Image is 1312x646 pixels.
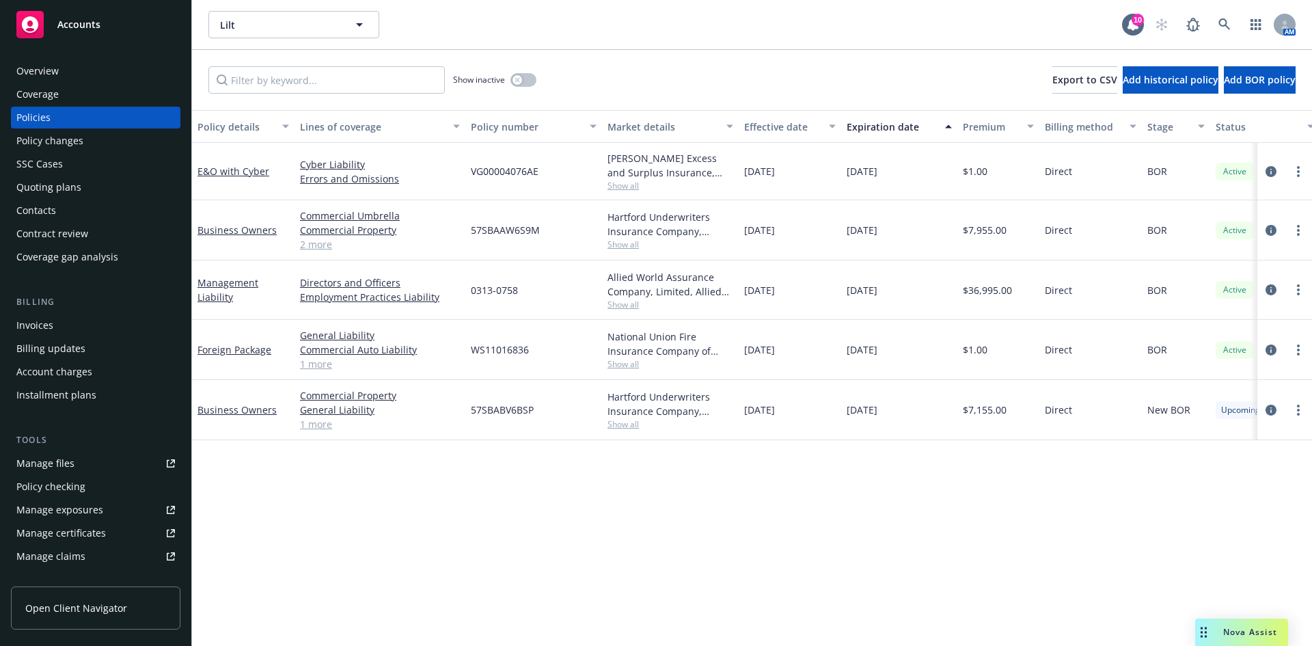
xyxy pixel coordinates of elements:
[197,224,277,237] a: Business Owners
[16,223,88,245] div: Contract review
[11,499,180,521] a: Manage exposures
[1142,110,1210,143] button: Stage
[1123,66,1218,94] button: Add historical policy
[1224,73,1296,86] span: Add BOR policy
[300,417,460,431] a: 1 more
[744,342,775,357] span: [DATE]
[16,569,81,591] div: Manage BORs
[602,110,739,143] button: Market details
[1045,223,1072,237] span: Direct
[1195,619,1212,646] div: Drag to move
[841,110,957,143] button: Expiration date
[453,74,505,85] span: Show inactive
[963,403,1007,417] span: $7,155.00
[208,66,445,94] input: Filter by keyword...
[1290,282,1307,298] a: more
[11,569,180,591] a: Manage BORs
[1132,14,1144,26] div: 10
[1195,619,1288,646] button: Nova Assist
[192,110,295,143] button: Policy details
[16,546,85,567] div: Manage claims
[471,223,540,237] span: 57SBAAW6S9M
[11,338,180,360] a: Billing updates
[1045,164,1072,178] span: Direct
[1045,403,1072,417] span: Direct
[16,453,74,474] div: Manage files
[1052,66,1117,94] button: Export to CSV
[11,295,180,309] div: Billing
[1045,120,1121,134] div: Billing method
[25,601,127,615] span: Open Client Navigator
[16,338,85,360] div: Billing updates
[11,5,180,44] a: Accounts
[16,60,59,82] div: Overview
[11,223,180,245] a: Contract review
[1148,11,1175,38] a: Start snowing
[300,388,460,403] a: Commercial Property
[300,120,445,134] div: Lines of coverage
[220,18,338,32] span: Lilt
[300,357,460,371] a: 1 more
[57,19,100,30] span: Accounts
[963,223,1007,237] span: $7,955.00
[1052,73,1117,86] span: Export to CSV
[847,403,877,417] span: [DATE]
[1147,120,1190,134] div: Stage
[957,110,1039,143] button: Premium
[197,165,269,178] a: E&O with Cyber
[11,361,180,383] a: Account charges
[11,476,180,498] a: Policy checking
[11,60,180,82] a: Overview
[11,176,180,198] a: Quoting plans
[300,290,460,304] a: Employment Practices Liability
[197,276,258,304] a: Management Liability
[607,210,733,239] div: Hartford Underwriters Insurance Company, Hartford Insurance Group
[11,153,180,175] a: SSC Cases
[963,164,987,178] span: $1.00
[16,246,118,268] div: Coverage gap analysis
[607,390,733,418] div: Hartford Underwriters Insurance Company, Hartford Insurance Group
[744,223,775,237] span: [DATE]
[16,153,63,175] div: SSC Cases
[847,223,877,237] span: [DATE]
[1147,342,1167,357] span: BOR
[197,403,277,416] a: Business Owners
[471,164,538,178] span: VG00004076AE
[300,157,460,172] a: Cyber Liability
[744,283,775,297] span: [DATE]
[16,83,59,105] div: Coverage
[1045,283,1072,297] span: Direct
[11,384,180,406] a: Installment plans
[11,107,180,129] a: Policies
[465,110,602,143] button: Policy number
[1263,402,1279,418] a: circleInformation
[1221,165,1248,178] span: Active
[744,120,821,134] div: Effective date
[607,120,718,134] div: Market details
[1290,402,1307,418] a: more
[11,546,180,567] a: Manage claims
[607,358,733,370] span: Show all
[1211,11,1238,38] a: Search
[1263,282,1279,298] a: circleInformation
[963,120,1019,134] div: Premium
[847,164,877,178] span: [DATE]
[300,208,460,223] a: Commercial Umbrella
[16,476,85,498] div: Policy checking
[847,342,877,357] span: [DATE]
[607,270,733,299] div: Allied World Assurance Company, Limited, Allied World Assurance Company (AWAC)
[1263,342,1279,358] a: circleInformation
[607,329,733,358] div: National Union Fire Insurance Company of [GEOGRAPHIC_DATA], [GEOGRAPHIC_DATA], AIG
[1147,283,1167,297] span: BOR
[11,314,180,336] a: Invoices
[471,283,518,297] span: 0313-0758
[16,200,56,221] div: Contacts
[1147,403,1190,417] span: New BOR
[11,130,180,152] a: Policy changes
[607,180,733,191] span: Show all
[847,283,877,297] span: [DATE]
[607,151,733,180] div: [PERSON_NAME] Excess and Surplus Insurance, Inc., [PERSON_NAME] Group
[744,403,775,417] span: [DATE]
[1123,73,1218,86] span: Add historical policy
